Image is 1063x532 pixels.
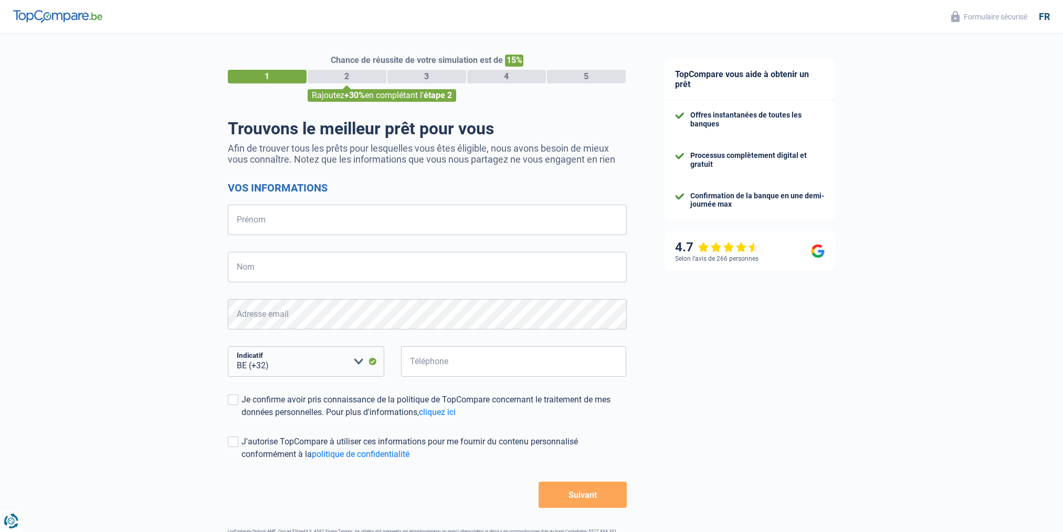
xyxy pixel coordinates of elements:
a: cliquez ici [419,407,456,417]
div: Processus complètement digital et gratuit [690,151,825,169]
span: Chance de réussite de votre simulation est de [331,55,503,65]
span: étape 2 [424,90,452,100]
input: 401020304 [401,346,627,377]
div: Selon l’avis de 266 personnes [675,255,759,262]
button: Suivant [539,482,626,508]
div: Je confirme avoir pris connaissance de la politique de TopCompare concernant le traitement de mes... [241,393,627,419]
div: Offres instantanées de toutes les banques [690,111,825,129]
div: Confirmation de la banque en une demi-journée max [690,191,825,209]
div: Rajoutez en complétant l' [308,89,456,102]
span: +30% [344,90,365,100]
div: 5 [547,70,626,83]
div: fr [1039,11,1050,23]
span: 15% [505,55,523,67]
div: 2 [308,70,386,83]
div: TopCompare vous aide à obtenir un prêt [665,59,835,100]
div: 1 [228,70,307,83]
h2: Vos informations [228,182,627,194]
div: 4.7 [675,240,760,255]
div: J'autorise TopCompare à utiliser ces informations pour me fournir du contenu personnalisé conform... [241,435,627,461]
a: politique de confidentialité [312,449,409,459]
div: 3 [387,70,466,83]
div: 4 [467,70,546,83]
h1: Trouvons le meilleur prêt pour vous [228,119,627,139]
p: Afin de trouver tous les prêts pour lesquelles vous êtes éligible, nous avons besoin de mieux vou... [228,143,627,165]
img: TopCompare Logo [13,10,102,23]
button: Formulaire sécurisé [945,8,1034,25]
